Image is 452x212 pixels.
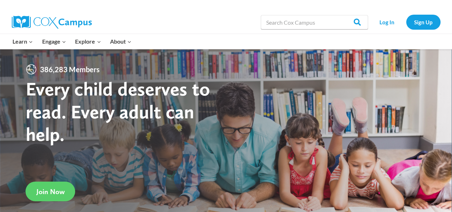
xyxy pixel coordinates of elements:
[261,15,368,29] input: Search Cox Campus
[13,37,33,46] span: Learn
[406,15,441,29] a: Sign Up
[12,16,92,29] img: Cox Campus
[372,15,403,29] a: Log In
[26,77,210,146] strong: Every child deserves to read. Every adult can help.
[37,64,103,75] span: 386,283 Members
[36,187,65,196] span: Join Now
[26,182,75,201] a: Join Now
[42,37,66,46] span: Engage
[372,15,441,29] nav: Secondary Navigation
[75,37,101,46] span: Explore
[110,37,131,46] span: About
[8,34,136,49] nav: Primary Navigation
